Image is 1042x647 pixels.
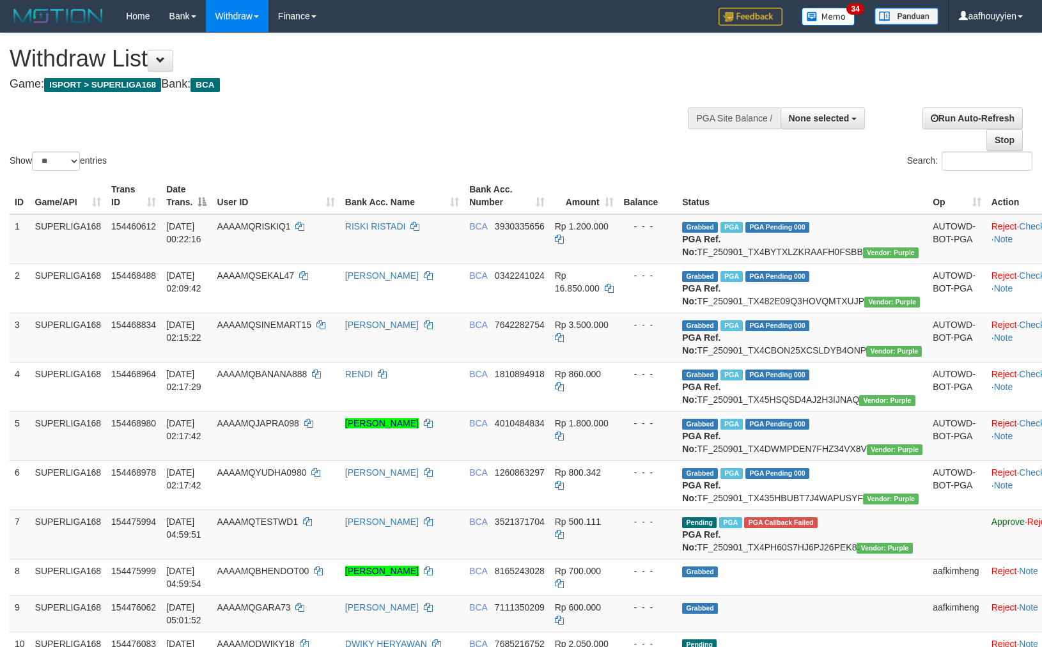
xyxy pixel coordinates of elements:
a: [PERSON_NAME] [345,270,419,281]
td: 6 [10,460,30,510]
th: Game/API: activate to sort column ascending [30,178,107,214]
td: SUPERLIGA168 [30,559,107,595]
b: PGA Ref. No: [682,332,720,355]
span: PGA Pending [745,271,809,282]
span: [DATE] 05:01:52 [166,602,201,625]
span: Vendor URL: https://trx4.1velocity.biz [859,395,915,406]
span: AAAAMQBHENDOT00 [217,566,309,576]
a: Reject [991,467,1017,478]
span: BCA [469,270,487,281]
span: [DATE] 02:09:42 [166,270,201,293]
th: Amount: activate to sort column ascending [550,178,619,214]
span: Grabbed [682,566,718,577]
span: 154468488 [111,270,156,281]
img: Feedback.jpg [719,8,782,26]
h4: Game: Bank: [10,78,682,91]
span: BCA [469,320,487,330]
span: Grabbed [682,603,718,614]
button: None selected [781,107,866,129]
span: Vendor URL: https://trx4.1velocity.biz [864,297,920,308]
div: - - - [624,368,673,380]
a: [PERSON_NAME] [345,320,419,330]
span: Copy 1810894918 to clipboard [495,369,545,379]
td: 4 [10,362,30,411]
span: BCA [469,467,487,478]
a: Reject [991,320,1017,330]
span: BCA [469,517,487,527]
span: 154460612 [111,221,156,231]
span: Marked by aafnonsreyleab [720,271,743,282]
span: Copy 3521371704 to clipboard [495,517,545,527]
div: - - - [624,318,673,331]
a: Run Auto-Refresh [922,107,1023,129]
div: - - - [624,515,673,528]
th: ID [10,178,30,214]
div: - - - [624,601,673,614]
select: Showentries [32,152,80,171]
td: SUPERLIGA168 [30,411,107,460]
b: PGA Ref. No: [682,382,720,405]
span: Marked by aafmaleo [719,517,742,528]
td: SUPERLIGA168 [30,214,107,264]
div: - - - [624,417,673,430]
a: Note [994,332,1013,343]
th: Date Trans.: activate to sort column descending [161,178,212,214]
a: Reject [991,369,1017,379]
span: Copy 7642282754 to clipboard [495,320,545,330]
th: Bank Acc. Number: activate to sort column ascending [464,178,550,214]
td: SUPERLIGA168 [30,313,107,362]
b: PGA Ref. No: [682,283,720,306]
a: Note [994,431,1013,441]
span: Grabbed [682,419,718,430]
span: Rp 500.111 [555,517,601,527]
td: TF_250901_TX4BYTXLZKRAAFH0FSBB [677,214,928,264]
span: Rp 700.000 [555,566,601,576]
span: AAAAMQRISKIQ1 [217,221,290,231]
span: Copy 4010484834 to clipboard [495,418,545,428]
a: Reject [991,270,1017,281]
span: Grabbed [682,320,718,331]
span: Copy 7111350209 to clipboard [495,602,545,612]
a: Reject [991,566,1017,576]
span: Rp 16.850.000 [555,270,600,293]
td: AUTOWD-BOT-PGA [928,411,986,460]
b: PGA Ref. No: [682,234,720,257]
a: [PERSON_NAME] [345,467,419,478]
a: Note [1019,566,1038,576]
a: RISKI RISTADI [345,221,406,231]
span: 154468978 [111,467,156,478]
a: Reject [991,418,1017,428]
td: TF_250901_TX45HSQSD4AJ2H3IJNAQ [677,362,928,411]
td: 8 [10,559,30,595]
span: Grabbed [682,271,718,282]
span: [DATE] 00:22:16 [166,221,201,244]
td: aafkimheng [928,595,986,632]
span: [DATE] 04:59:51 [166,517,201,540]
span: PGA Error [744,517,817,528]
th: Status [677,178,928,214]
span: Rp 1.200.000 [555,221,609,231]
span: Grabbed [682,370,718,380]
span: Grabbed [682,222,718,233]
span: Marked by aafnonsreyleab [720,222,743,233]
span: BCA [469,418,487,428]
div: - - - [624,269,673,282]
span: [DATE] 02:15:22 [166,320,201,343]
span: Vendor URL: https://trx4.1velocity.biz [857,543,912,554]
div: - - - [624,565,673,577]
span: 154468980 [111,418,156,428]
span: BCA [191,78,219,92]
span: PGA Pending [745,468,809,479]
div: - - - [624,466,673,479]
td: SUPERLIGA168 [30,595,107,632]
span: 154475994 [111,517,156,527]
td: 7 [10,510,30,559]
span: PGA Pending [745,419,809,430]
span: AAAAMQYUDHA0980 [217,467,306,478]
span: Marked by aafchoeunmanni [720,468,743,479]
span: BCA [469,566,487,576]
span: [DATE] 02:17:42 [166,467,201,490]
span: 154468834 [111,320,156,330]
td: AUTOWD-BOT-PGA [928,214,986,264]
span: AAAAMQJAPRA098 [217,418,299,428]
